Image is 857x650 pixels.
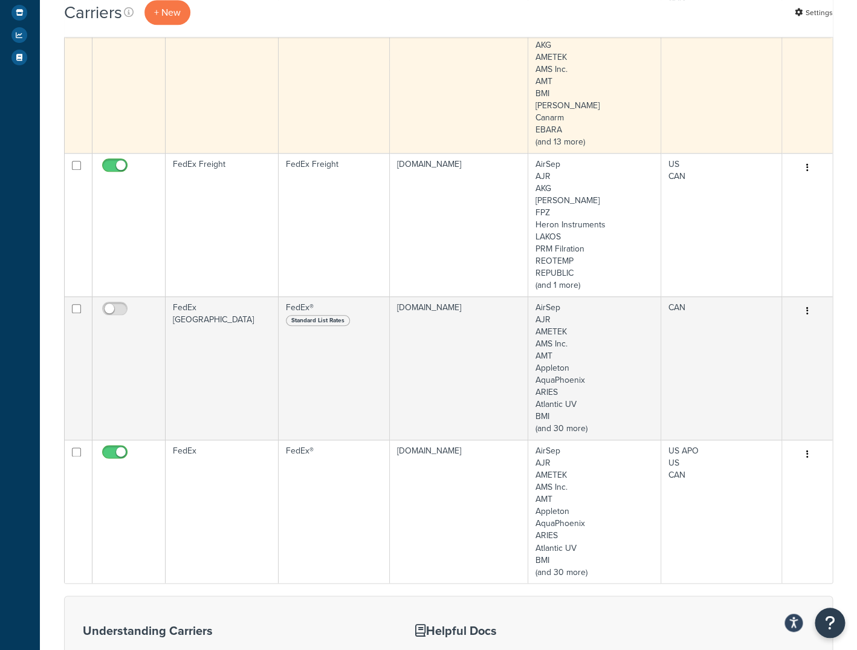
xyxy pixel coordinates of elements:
[279,153,390,296] td: FedEx Freight
[390,10,528,153] td: [DOMAIN_NAME]
[279,296,390,440] td: FedEx®
[6,24,34,46] li: Analytics
[166,440,279,583] td: FedEx
[6,47,34,68] li: Help Docs
[390,153,528,296] td: [DOMAIN_NAME]
[390,440,528,583] td: [DOMAIN_NAME]
[661,440,783,583] td: US APO US CAN
[661,153,783,296] td: US CAN
[528,153,661,296] td: AirSep AJR AKG [PERSON_NAME] FPZ Heron Instruments LAKOS PRM Filration REOTEMP REPUBLIC (and 1 more)
[528,440,661,583] td: AirSep AJR AMETEK AMS Inc. AMT Appleton AquaPhoenix ARIES Atlantic UV BMI (and 30 more)
[83,623,385,637] h3: Understanding Carriers
[815,608,845,638] button: Open Resource Center
[64,1,122,24] h1: Carriers
[795,4,833,21] a: Settings
[166,153,279,296] td: FedEx Freight
[661,296,783,440] td: CAN
[166,10,279,153] td: FedEx Freight - Dropship Only
[279,440,390,583] td: FedEx®
[661,10,783,153] td: US
[528,296,661,440] td: AirSep AJR AMETEK AMS Inc. AMT Appleton AquaPhoenix ARIES Atlantic UV BMI (and 30 more)
[6,2,34,24] li: Marketplace
[166,296,279,440] td: FedEx [GEOGRAPHIC_DATA]
[390,296,528,440] td: [DOMAIN_NAME]
[528,10,661,153] td: AirSep AJR AKG AMETEK AMS Inc. AMT BMI [PERSON_NAME] Canarm EBARA (and 13 more)
[286,315,350,326] span: Standard List Rates
[415,623,573,637] h3: Helpful Docs
[279,10,390,153] td: FedEx Freight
